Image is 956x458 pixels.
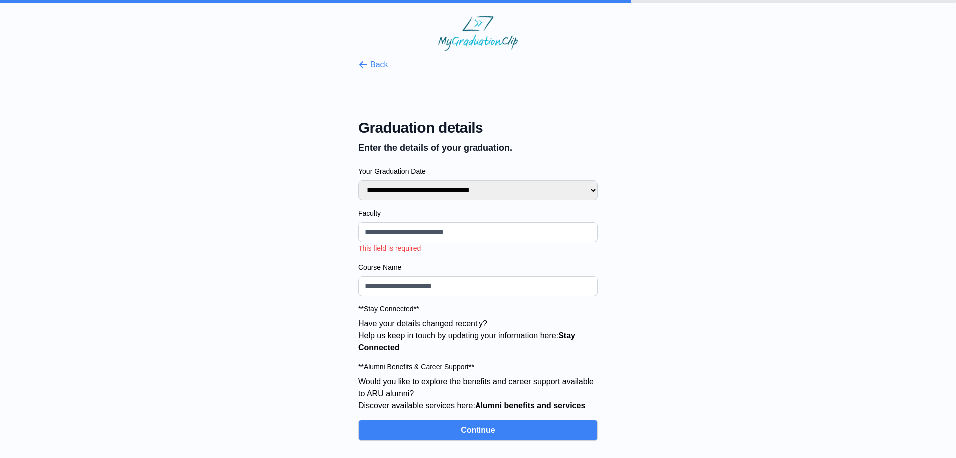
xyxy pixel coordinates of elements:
[358,141,597,154] p: Enter the details of your graduation.
[358,362,597,372] label: **Alumni Benefits & Career Support**
[358,119,597,137] span: Graduation details
[475,401,585,410] a: Alumni benefits and services
[358,420,597,441] button: Continue
[358,208,597,218] label: Faculty
[358,376,597,412] p: Would you like to explore the benefits and career support available to ARU alumni? Discover avail...
[358,166,597,176] label: Your Graduation Date
[358,59,388,71] button: Back
[438,16,518,51] img: MyGraduationClip
[358,244,421,252] span: This field is required
[358,318,597,354] p: Have your details changed recently? Help us keep in touch by updating your information here:
[358,262,597,272] label: Course Name
[358,331,575,352] a: Stay Connected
